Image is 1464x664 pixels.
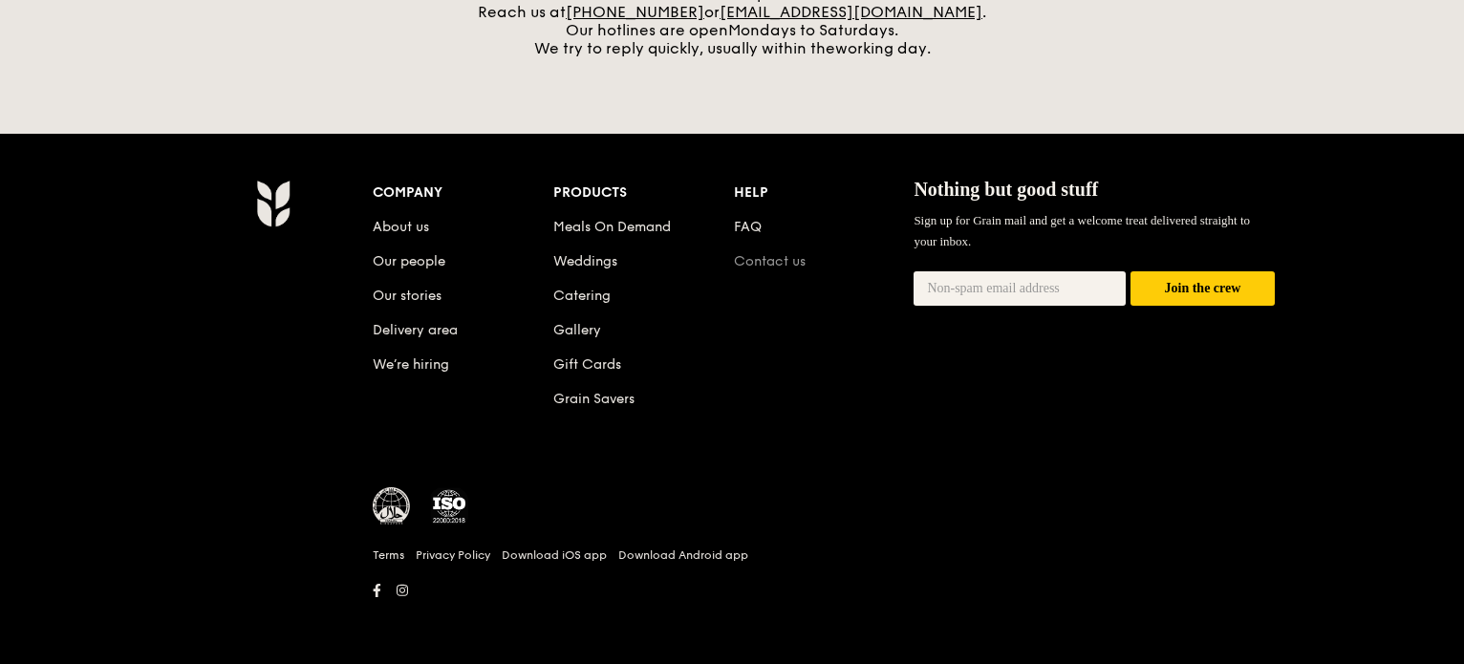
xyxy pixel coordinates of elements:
[734,219,762,235] a: FAQ
[566,3,704,21] a: [PHONE_NUMBER]
[373,253,445,269] a: Our people
[373,180,553,206] div: Company
[373,322,458,338] a: Delivery area
[720,3,982,21] a: [EMAIL_ADDRESS][DOMAIN_NAME]
[553,253,617,269] a: Weddings
[553,180,734,206] div: Products
[553,356,621,373] a: Gift Cards
[914,179,1098,200] span: Nothing but good stuff
[373,288,441,304] a: Our stories
[734,253,806,269] a: Contact us
[553,288,611,304] a: Catering
[553,391,635,407] a: Grain Savers
[373,487,411,525] img: MUIS Halal Certified
[182,604,1282,619] h6: Revision
[734,180,915,206] div: Help
[553,322,601,338] a: Gallery
[430,487,468,525] img: ISO Certified
[502,547,607,563] a: Download iOS app
[416,547,490,563] a: Privacy Policy
[914,213,1250,248] span: Sign up for Grain mail and get a welcome treat delivered straight to your inbox.
[914,271,1126,306] input: Non-spam email address
[835,39,931,57] span: working day.
[256,180,290,227] img: Grain
[728,21,898,39] span: Mondays to Saturdays.
[618,547,748,563] a: Download Android app
[373,356,449,373] a: We’re hiring
[553,219,671,235] a: Meals On Demand
[373,219,429,235] a: About us
[373,547,404,563] a: Terms
[1130,271,1275,307] button: Join the crew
